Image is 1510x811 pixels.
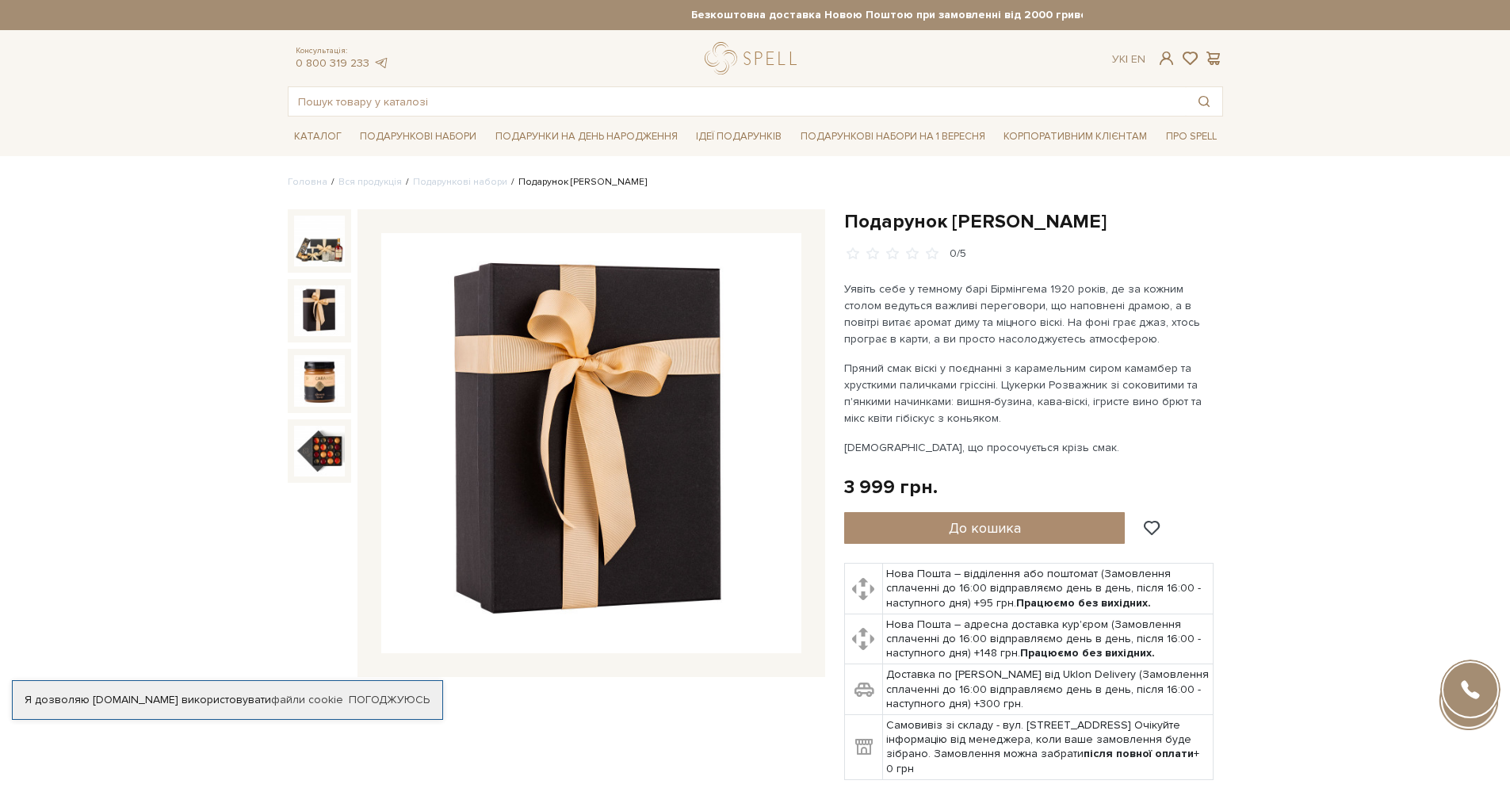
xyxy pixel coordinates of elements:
td: Доставка по [PERSON_NAME] від Uklon Delivery (Замовлення сплаченні до 16:00 відправляємо день в д... [883,664,1214,715]
p: Уявіть себе у темному барі Бірмінгема 1920 років, де за кожним столом ведуться важливі переговори... [844,281,1216,347]
strong: Безкоштовна доставка Новою Поштою при замовленні від 2000 гривень [428,8,1363,22]
img: Подарунок Томаса Шелбі [294,216,345,266]
button: Пошук товару у каталозі [1186,87,1222,116]
td: Нова Пошта – адресна доставка кур'єром (Замовлення сплаченні до 16:00 відправляємо день в день, п... [883,614,1214,664]
a: logo [705,42,804,75]
a: 0 800 319 233 [296,56,369,70]
span: Ідеї подарунків [690,124,788,149]
a: Вся продукція [338,176,402,188]
td: Нова Пошта – відділення або поштомат (Замовлення сплаченні до 16:00 відправляємо день в день, піс... [883,564,1214,614]
div: Ук [1112,52,1145,67]
b: після повної оплати [1084,747,1194,760]
a: telegram [373,56,389,70]
b: Працюємо без вихідних. [1020,646,1155,660]
a: En [1131,52,1145,66]
td: Самовивіз зі складу - вул. [STREET_ADDRESS] Очікуйте інформацію від менеджера, коли ваше замовлен... [883,715,1214,780]
a: Подарункові набори на 1 Вересня [794,123,992,150]
div: 3 999 грн. [844,475,938,499]
img: Подарунок Томаса Шелбі [294,285,345,336]
input: Пошук товару у каталозі [289,87,1186,116]
img: Подарунок Томаса Шелбі [381,233,801,653]
p: [DEMOGRAPHIC_DATA], що просочується крізь смак. [844,439,1216,456]
a: Головна [288,176,327,188]
img: Подарунок Томаса Шелбі [294,355,345,406]
h1: Подарунок [PERSON_NAME] [844,209,1223,234]
a: файли cookie [271,693,343,706]
span: Каталог [288,124,348,149]
a: Погоджуюсь [349,693,430,707]
div: 0/5 [950,247,966,262]
span: Подарункові набори [354,124,483,149]
div: Я дозволяю [DOMAIN_NAME] використовувати [13,693,442,707]
span: До кошика [949,519,1021,537]
span: | [1126,52,1128,66]
button: До кошика [844,512,1126,544]
span: Про Spell [1160,124,1223,149]
span: Подарунки на День народження [489,124,684,149]
b: Працюємо без вихідних. [1016,596,1151,610]
li: Подарунок [PERSON_NAME] [507,175,647,189]
a: Подарункові набори [413,176,507,188]
p: Пряний смак віскі у поєднанні з карамельним сиром камамбер та хрусткими паличками гріссіні. Цукер... [844,360,1216,427]
img: Подарунок Томаса Шелбі [294,426,345,476]
span: Консультація: [296,46,389,56]
a: Корпоративним клієнтам [997,123,1153,150]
